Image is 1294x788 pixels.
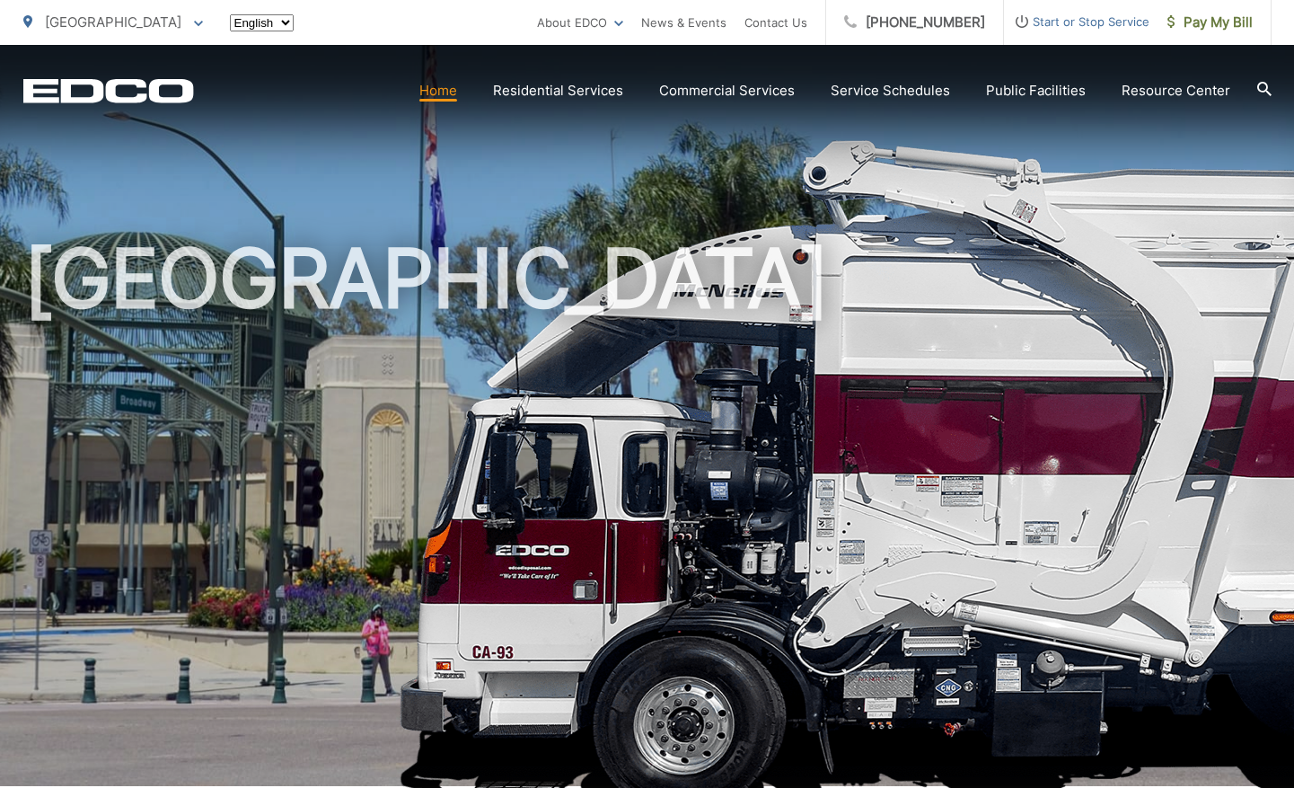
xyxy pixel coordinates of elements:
a: Residential Services [493,80,623,102]
a: Home [419,80,457,102]
a: Commercial Services [659,80,795,102]
select: Select a language [230,14,294,31]
a: Service Schedules [831,80,950,102]
a: Resource Center [1122,80,1230,102]
a: About EDCO [537,12,623,33]
a: Public Facilities [986,80,1086,102]
span: Pay My Bill [1167,12,1253,33]
a: News & Events [641,12,726,33]
a: EDCD logo. Return to the homepage. [23,78,194,103]
span: [GEOGRAPHIC_DATA] [45,13,181,31]
a: Contact Us [744,12,807,33]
